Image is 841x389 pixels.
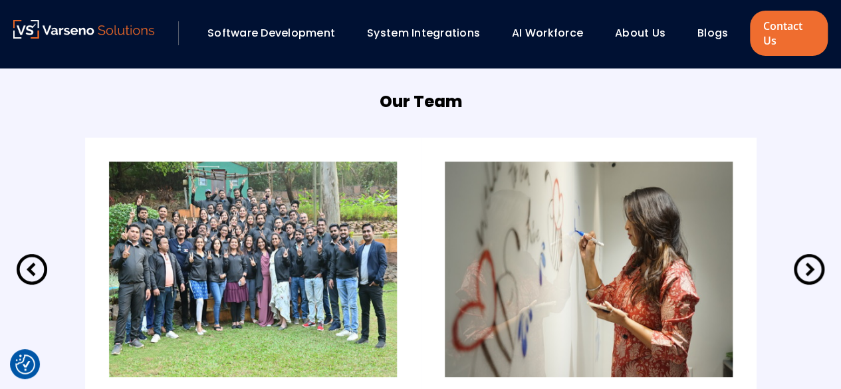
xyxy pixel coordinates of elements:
img: Revisit consent button [15,354,35,374]
div: System Integrations [360,22,499,45]
a: Software Development [207,25,335,41]
a: Blogs [697,25,728,41]
button: Cookie Settings [15,354,35,374]
div: Blogs [691,22,747,45]
a: System Integrations [367,25,480,41]
a: Contact Us [750,11,828,56]
div: Software Development [201,22,354,45]
img: Varseno Solutions – Product Engineering & IT Services [13,20,154,39]
a: Varseno Solutions – Product Engineering & IT Services [13,20,154,47]
div: AI Workforce [505,22,602,45]
a: About Us [615,25,665,41]
div: About Us [608,22,684,45]
a: AI Workforce [512,25,583,41]
h5: Our Team [380,90,462,114]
